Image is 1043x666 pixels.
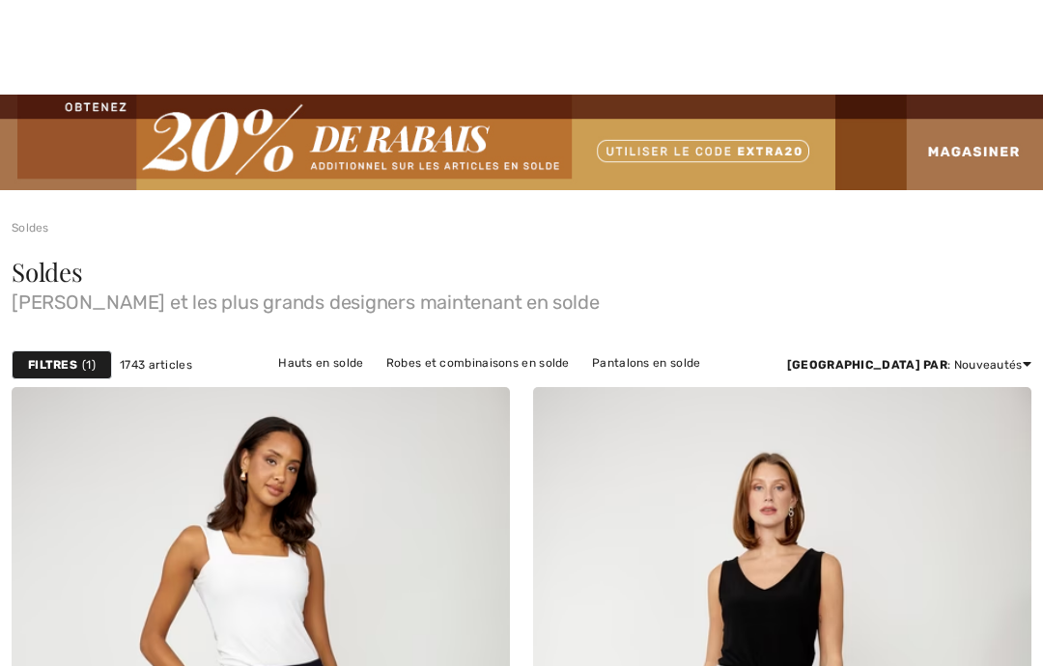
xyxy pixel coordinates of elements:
span: 1 [82,356,96,374]
a: Soldes [12,221,49,235]
a: Pulls et cardigans en solde [263,375,436,401]
span: [PERSON_NAME] et les plus grands designers maintenant en solde [12,285,1031,312]
a: Robes et combinaisons en solde [377,350,579,375]
strong: Filtres [28,356,77,374]
a: Hauts en solde [268,350,373,375]
strong: [GEOGRAPHIC_DATA] par [787,358,947,372]
span: Soldes [12,255,83,289]
a: Pantalons en solde [582,350,710,375]
div: : Nouveautés [787,356,1031,374]
span: 1743 articles [120,356,192,374]
a: Jupes en solde [611,375,717,401]
a: Vestes et blazers en solde [438,375,607,401]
